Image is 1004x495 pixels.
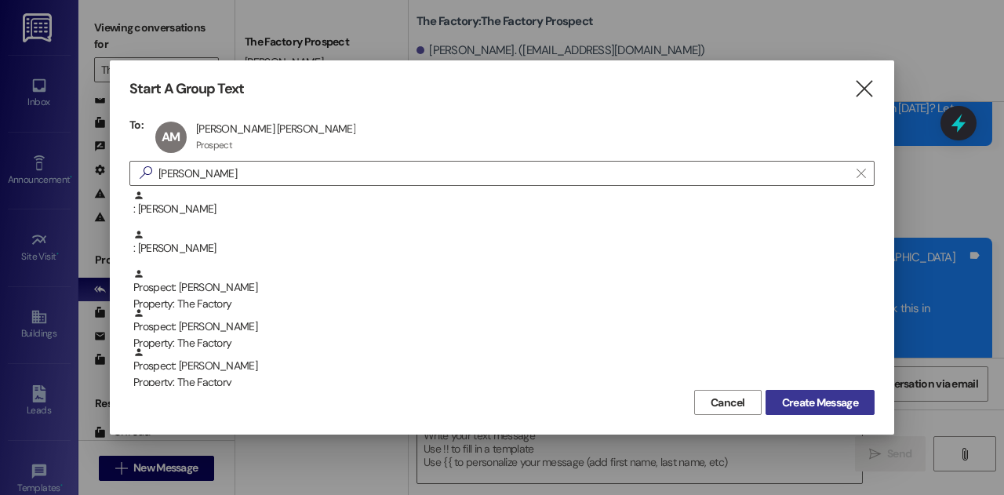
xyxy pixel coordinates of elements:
span: AM [162,129,180,145]
div: : [PERSON_NAME] [133,229,875,257]
div: Property: The Factory [133,296,875,312]
span: Create Message [782,395,858,411]
span: Cancel [711,395,745,411]
div: : [PERSON_NAME] [129,229,875,268]
i:  [857,167,865,180]
div: Prospect: [PERSON_NAME]Property: The Factory [129,347,875,386]
div: Prospect: [PERSON_NAME] [133,308,875,352]
div: Prospect: [PERSON_NAME] [133,347,875,391]
button: Clear text [849,162,874,185]
button: Cancel [694,390,762,415]
div: Prospect: [PERSON_NAME]Property: The Factory [129,268,875,308]
div: Prospect: [PERSON_NAME]Property: The Factory [129,308,875,347]
h3: To: [129,118,144,132]
div: [PERSON_NAME] [PERSON_NAME] [196,122,355,136]
div: Prospect: [PERSON_NAME] [133,268,875,313]
div: : [PERSON_NAME] [133,190,875,217]
button: Create Message [766,390,875,415]
i:  [853,81,875,97]
div: : [PERSON_NAME] [129,190,875,229]
div: Property: The Factory [133,374,875,391]
div: Property: The Factory [133,335,875,351]
input: Search for any contact or apartment [158,162,849,184]
i:  [133,165,158,181]
h3: Start A Group Text [129,80,244,98]
div: Prospect [196,139,232,151]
